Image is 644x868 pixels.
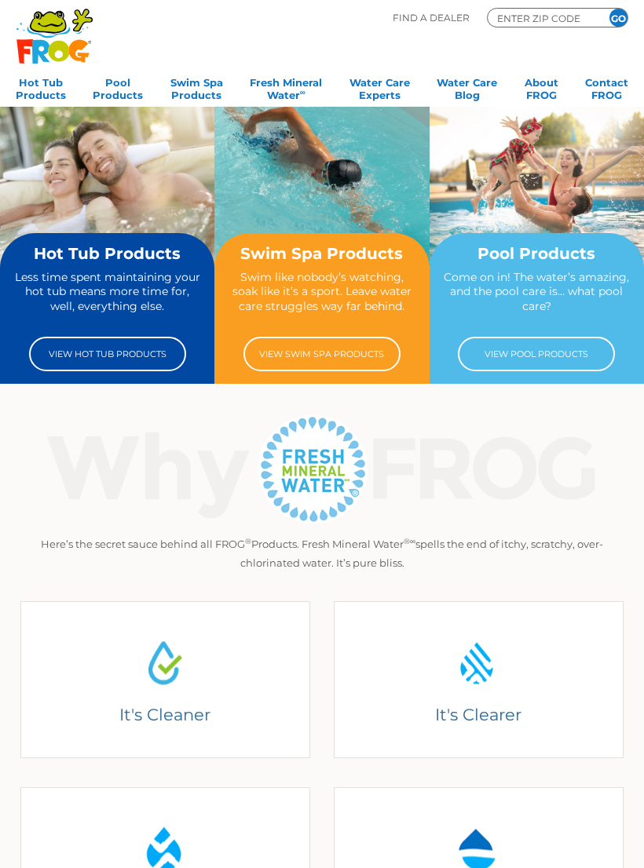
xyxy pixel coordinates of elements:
[14,245,200,262] h2: Hot Tub Products
[525,71,558,103] a: AboutFROG
[245,537,251,545] sup: ®
[35,704,295,725] h4: It's Cleaner
[444,270,630,327] p: Come on in! The water’s amazing, and the pool care is… what pool care?
[250,71,322,103] a: Fresh MineralWater∞
[458,337,615,371] a: View Pool Products
[496,11,590,25] input: Zip Code Form
[437,71,497,103] a: Water CareBlog
[585,71,628,103] a: ContactFROG
[229,245,415,262] h2: Swim Spa Products
[24,411,620,527] img: Why Frog
[404,537,415,545] sup: ®∞
[609,9,628,27] input: GO
[449,633,507,691] img: Water Drop Icon
[93,71,143,103] a: PoolProducts
[444,245,630,262] h2: Pool Products
[393,8,470,27] p: Find A Dealer
[24,534,620,572] p: Here’s the secret sauce behind all FROG Products. Fresh Mineral Water spells the end of itchy, sc...
[300,88,306,97] sup: ∞
[29,337,186,371] a: View Hot Tub Products
[229,270,415,327] p: Swim like nobody’s watching, soak like it’s a sport. Leave water care struggles way far behind.
[16,71,66,103] a: Hot TubProducts
[243,337,401,371] a: View Swim Spa Products
[136,633,194,691] img: Water Drop Icon
[214,106,429,266] img: home-banner-swim-spa-short
[349,704,608,725] h4: It's Clearer
[430,106,644,266] img: home-banner-pool-short
[170,71,223,103] a: Swim SpaProducts
[349,71,410,103] a: Water CareExperts
[14,270,200,327] p: Less time spent maintaining your hot tub means more time for, well, everything else.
